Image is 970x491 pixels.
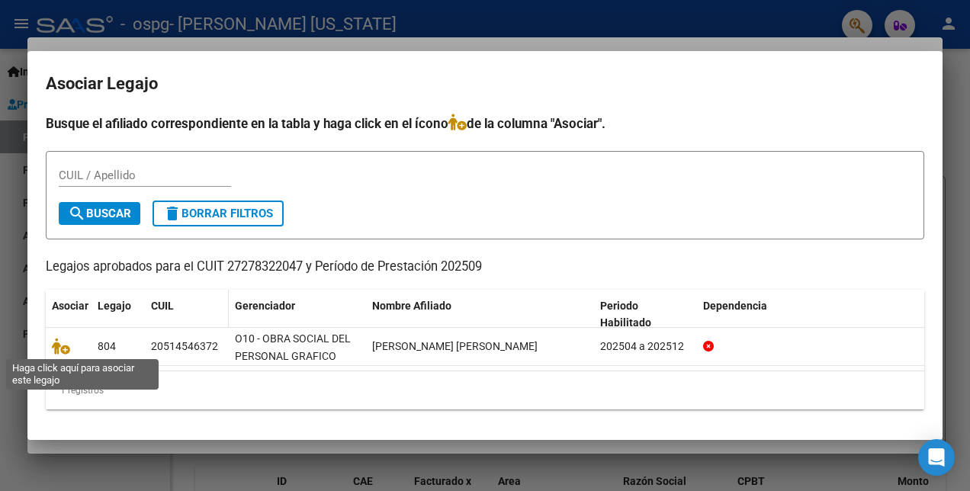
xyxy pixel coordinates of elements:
div: 202504 a 202512 [600,338,691,355]
span: Buscar [68,207,131,220]
datatable-header-cell: Legajo [92,290,145,340]
datatable-header-cell: CUIL [145,290,229,340]
span: CUIL [151,300,174,312]
h4: Busque el afiliado correspondiente en la tabla y haga click en el ícono de la columna "Asociar". [46,114,924,133]
button: Buscar [59,202,140,225]
span: Gerenciador [235,300,295,312]
datatable-header-cell: Nombre Afiliado [366,290,594,340]
p: Legajos aprobados para el CUIT 27278322047 y Período de Prestación 202509 [46,258,924,277]
span: Nombre Afiliado [372,300,451,312]
span: Legajo [98,300,131,312]
div: 1 registros [46,371,924,409]
datatable-header-cell: Gerenciador [229,290,366,340]
button: Borrar Filtros [153,201,284,226]
span: Asociar [52,300,88,312]
h2: Asociar Legajo [46,69,924,98]
span: Dependencia [703,300,767,312]
mat-icon: search [68,204,86,223]
datatable-header-cell: Periodo Habilitado [594,290,697,340]
div: Open Intercom Messenger [918,439,955,476]
datatable-header-cell: Asociar [46,290,92,340]
span: RECALDE SUAREZ MATEO EZEQUIEL [372,340,538,352]
datatable-header-cell: Dependencia [697,290,925,340]
span: 804 [98,340,116,352]
span: O10 - OBRA SOCIAL DEL PERSONAL GRAFICO [235,332,351,362]
span: Periodo Habilitado [600,300,651,329]
div: 20514546372 [151,338,218,355]
mat-icon: delete [163,204,181,223]
span: Borrar Filtros [163,207,273,220]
